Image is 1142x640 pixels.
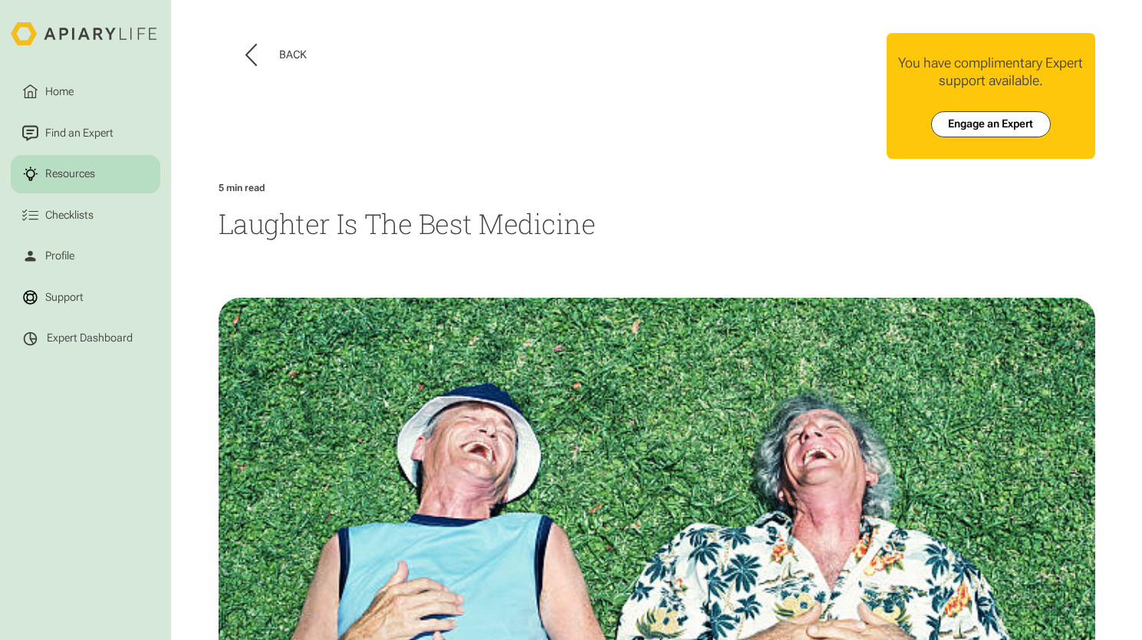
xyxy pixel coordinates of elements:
[898,54,1084,89] div: You have complimentary Expert support available.
[931,111,1051,137] a: Engage an Expert
[42,125,116,141] div: Find an Expert
[219,206,1095,242] h1: Laughter Is The Best Medicine
[42,289,86,305] div: Support
[11,319,160,358] a: Expert Dashboard
[11,73,160,111] a: Home
[11,114,160,153] a: Find an Expert
[11,155,160,193] a: Resources
[42,166,97,182] div: Resources
[47,332,133,345] div: Expert Dashboard
[11,196,160,235] a: Checklists
[245,44,307,66] button: Back
[11,279,160,317] a: Support
[219,182,265,193] div: 5 min read
[279,48,307,62] div: Back
[42,207,96,223] div: Checklists
[42,84,76,100] div: Home
[42,248,77,264] div: Profile
[11,237,160,275] a: Profile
